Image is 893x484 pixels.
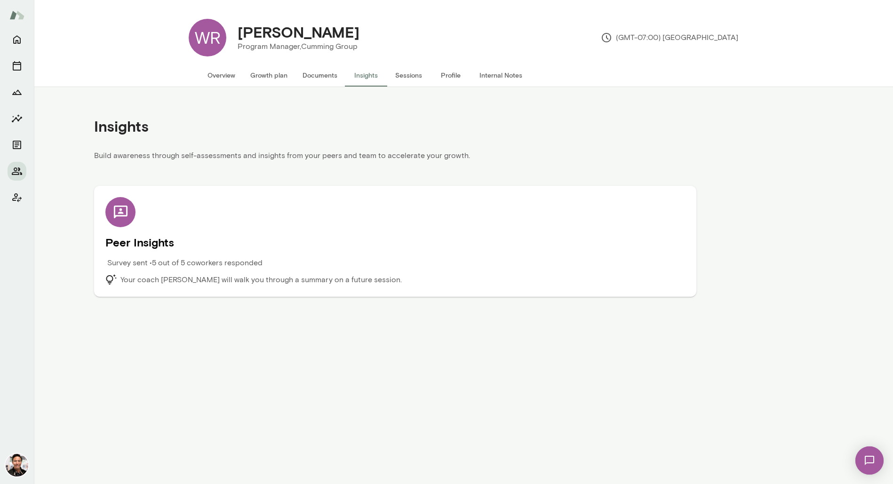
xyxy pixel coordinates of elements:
[601,32,738,43] p: (GMT-07:00) [GEOGRAPHIC_DATA]
[9,6,24,24] img: Mento
[238,41,359,52] p: Program Manager, Cumming Group
[107,257,263,269] p: Survey sent • 5 out of 5 coworkers responded
[8,83,26,102] button: Growth Plan
[8,109,26,128] button: Insights
[430,64,472,87] button: Profile
[105,235,685,250] h5: Peer Insights
[120,274,402,286] p: Your coach [PERSON_NAME] will walk you through a summary on a future session.
[105,197,685,286] div: Peer Insights Survey sent •5 out of 5 coworkers respondedYour coach [PERSON_NAME] will walk you t...
[8,135,26,154] button: Documents
[6,454,28,476] img: Albert Villarde
[387,64,430,87] button: Sessions
[472,64,530,87] button: Internal Notes
[189,19,226,56] div: WR
[8,188,26,207] button: Client app
[8,56,26,75] button: Sessions
[94,186,696,297] div: Peer Insights Survey sent •5 out of 5 coworkers respondedYour coach [PERSON_NAME] will walk you t...
[295,64,345,87] button: Documents
[8,30,26,49] button: Home
[238,23,359,41] h4: [PERSON_NAME]
[94,117,149,135] h4: Insights
[345,64,387,87] button: Insights
[94,150,696,167] p: Build awareness through self-assessments and insights from your peers and team to accelerate your...
[8,162,26,181] button: Members
[200,64,243,87] button: Overview
[243,64,295,87] button: Growth plan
